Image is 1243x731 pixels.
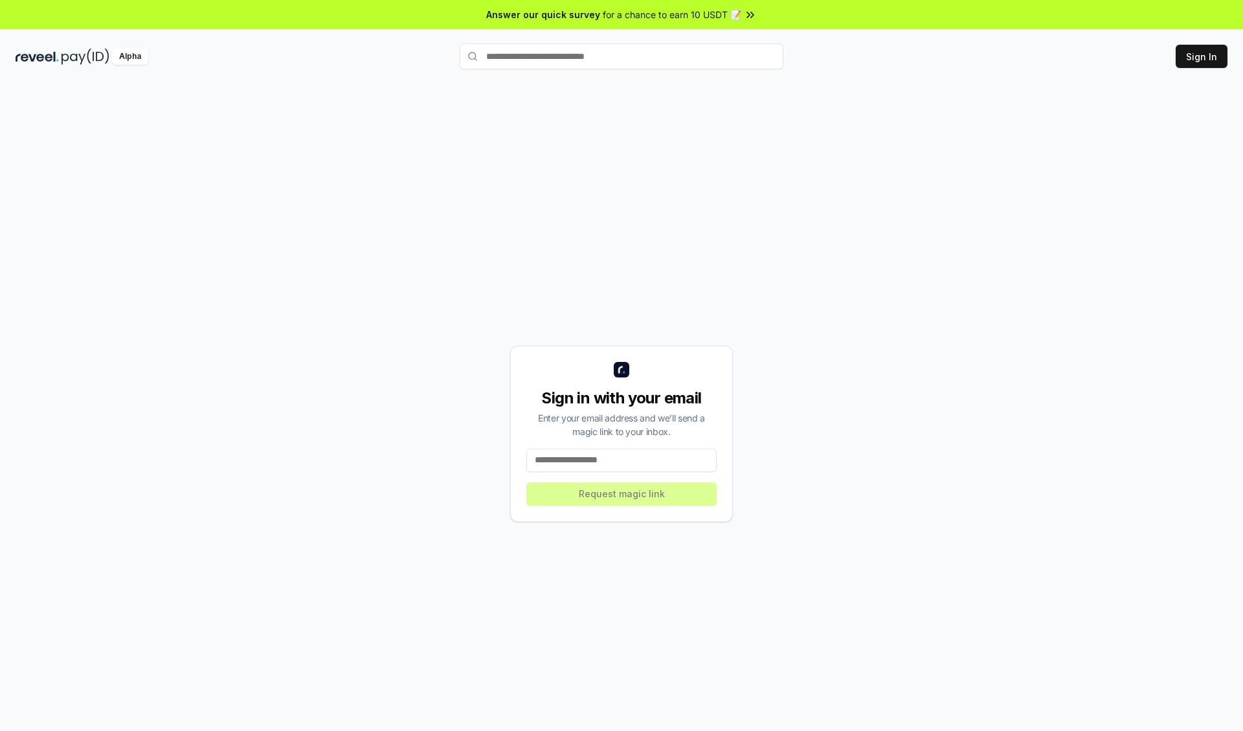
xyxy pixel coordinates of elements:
button: Sign In [1176,45,1227,68]
img: pay_id [62,49,109,65]
div: Sign in with your email [526,388,717,409]
div: Alpha [112,49,148,65]
div: Enter your email address and we’ll send a magic link to your inbox. [526,411,717,438]
img: logo_small [614,362,629,377]
span: for a chance to earn 10 USDT 📝 [603,8,741,21]
img: reveel_dark [16,49,59,65]
span: Answer our quick survey [486,8,600,21]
